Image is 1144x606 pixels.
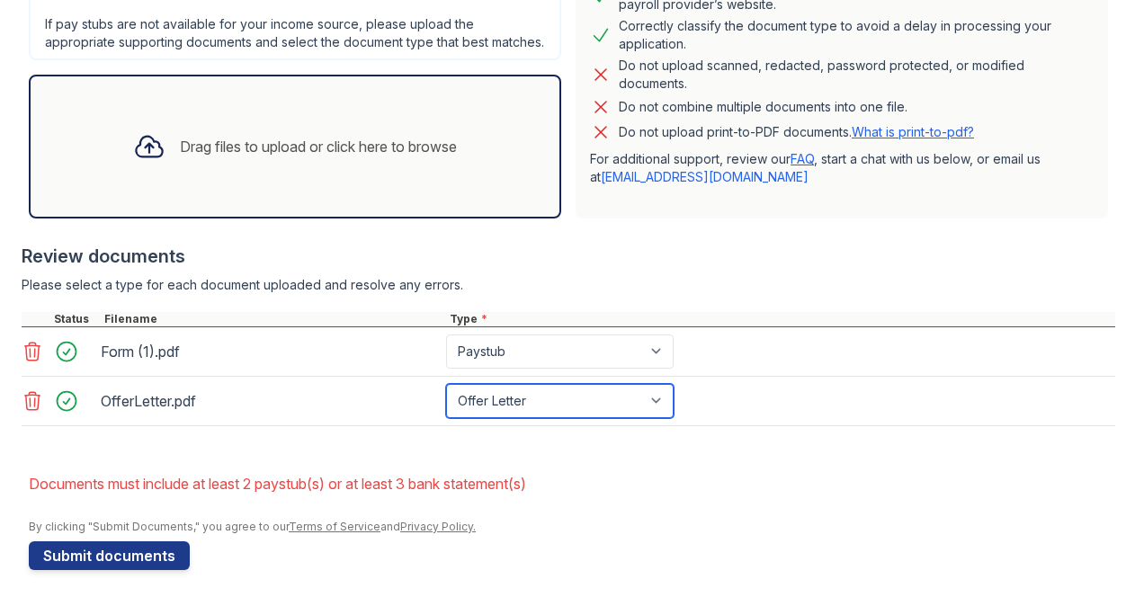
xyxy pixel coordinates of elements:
a: What is print-to-pdf? [852,124,974,139]
a: Privacy Policy. [400,520,476,533]
div: By clicking "Submit Documents," you agree to our and [29,520,1115,534]
p: Do not upload print-to-PDF documents. [619,123,974,141]
div: Type [446,312,1115,326]
div: Filename [101,312,446,326]
div: Please select a type for each document uploaded and resolve any errors. [22,276,1115,294]
p: For additional support, review our , start a chat with us below, or email us at [590,150,1094,186]
div: Correctly classify the document type to avoid a delay in processing your application. [619,17,1094,53]
a: [EMAIL_ADDRESS][DOMAIN_NAME] [601,169,809,184]
li: Documents must include at least 2 paystub(s) or at least 3 bank statement(s) [29,466,1115,502]
div: Status [50,312,101,326]
div: Form (1).pdf [101,337,439,366]
div: Do not combine multiple documents into one file. [619,96,907,118]
div: Drag files to upload or click here to browse [180,136,457,157]
a: Terms of Service [289,520,380,533]
button: Submit documents [29,541,190,570]
div: Do not upload scanned, redacted, password protected, or modified documents. [619,57,1094,93]
div: OfferLetter.pdf [101,387,439,415]
a: FAQ [791,151,814,166]
div: Review documents [22,244,1115,269]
